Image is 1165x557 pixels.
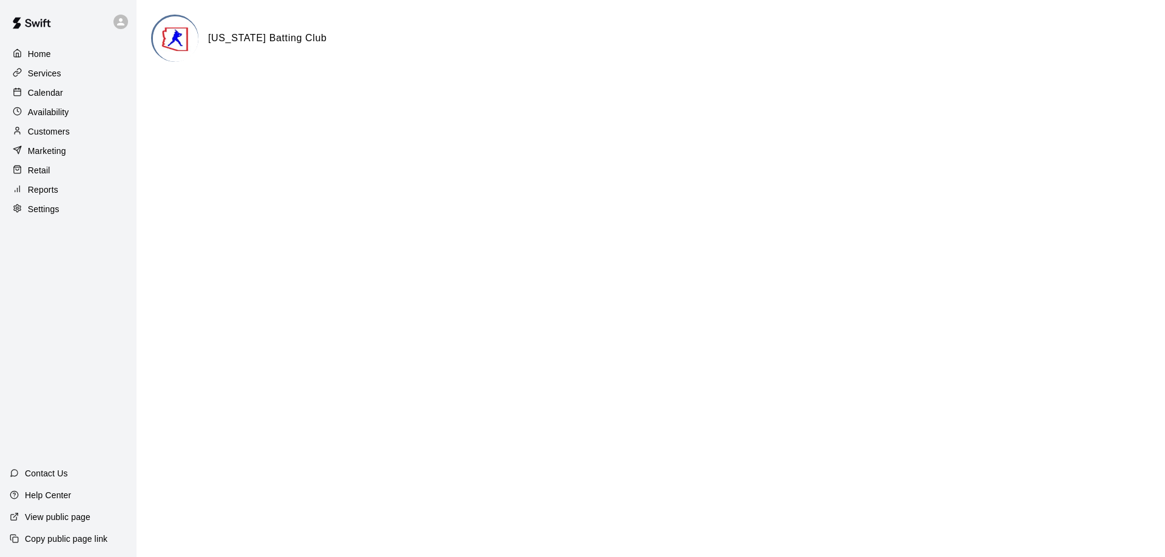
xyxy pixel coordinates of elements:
p: View public page [25,511,90,523]
img: Arizona Batting Club logo [153,16,198,62]
a: Retail [10,161,127,179]
a: Reports [10,181,127,199]
p: Help Center [25,489,71,501]
p: Contact Us [25,467,68,479]
h6: [US_STATE] Batting Club [208,30,327,46]
a: Calendar [10,84,127,102]
a: Settings [10,200,127,218]
p: Retail [28,164,50,176]
a: Home [10,45,127,63]
a: Services [10,64,127,82]
p: Availability [28,106,69,118]
p: Calendar [28,87,63,99]
p: Customers [28,125,70,138]
p: Copy public page link [25,533,107,545]
p: Home [28,48,51,60]
p: Marketing [28,145,66,157]
a: Availability [10,103,127,121]
p: Reports [28,184,58,196]
p: Settings [28,203,59,215]
p: Services [28,67,61,79]
a: Marketing [10,142,127,160]
a: Customers [10,122,127,141]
